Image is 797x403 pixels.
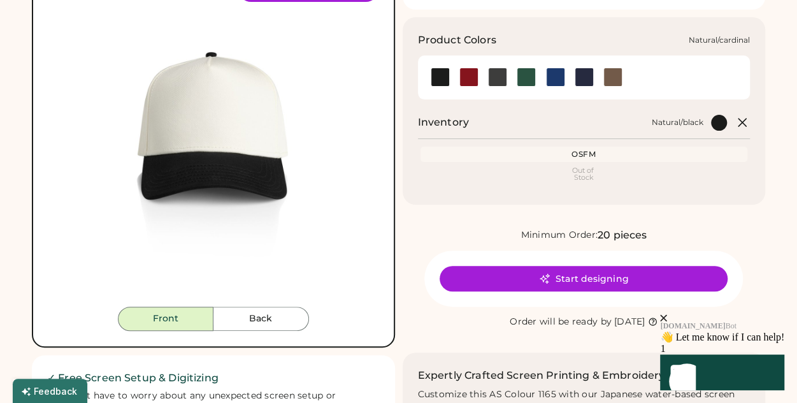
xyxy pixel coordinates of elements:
h3: Product Colors [418,33,496,48]
div: OSFM [423,149,745,159]
div: Minimum Order: [521,229,598,242]
div: Order will be ready by [510,316,612,328]
h2: Inventory [418,115,469,130]
h2: Expertly Crafted Screen Printing & Embroidery [418,368,665,383]
button: Front [118,307,213,331]
div: Out of Stock [423,167,745,181]
div: Natural/black [652,117,703,128]
div: Natural/cardinal [689,35,750,45]
button: Start designing [440,266,728,291]
h2: ✓ Free Screen Setup & Digitizing [47,370,380,386]
iframe: Front Chat [584,239,794,400]
div: 20 pieces [598,228,647,243]
button: Back [213,307,309,331]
